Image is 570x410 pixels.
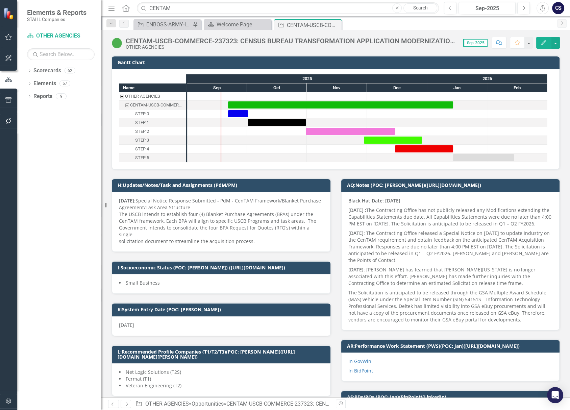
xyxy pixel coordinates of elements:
a: OTHER AGENCIES [145,401,189,407]
strong: [DATE] [348,266,364,273]
div: Task: Start date: 2025-09-21 End date: 2025-10-01 [119,110,186,118]
span: [DATE] [119,322,134,328]
span: Elements & Reports [27,8,86,17]
p: : [PERSON_NAME] has learned that [PERSON_NAME][US_STATE] is no longer associated with this effort... [348,265,553,288]
div: Task: OTHER AGENCIES Start date: 2025-09-21 End date: 2025-09-22 [119,92,186,101]
div: Name [119,83,186,92]
div: STEP 0 [135,110,149,118]
div: Task: Start date: 2026-01-14 End date: 2026-02-13 [453,154,514,161]
a: Welcome Page [205,20,270,29]
span: Small Business [126,280,160,286]
div: OTHER AGENCIES [126,45,456,50]
div: CENTAM-USCB-COMMERCE-237323: CENSUS BUREAU TRANSFORMATION APPLICATION MODERNIZATION (CENTAM) SEPT... [287,21,340,29]
div: STEP 2 [135,127,149,136]
div: Task: Start date: 2025-09-21 End date: 2025-10-01 [228,110,248,117]
div: CENTAM-USCB-COMMERCE-237323: CENSUS BUREAU TRANSFORMATION APPLICATION MODERNIZATION (CENTAM) SEPT... [130,101,184,110]
h3: L:Recommended Profile Companies (T1/T2/T3)(POC: [PERSON_NAME])([URL][DOMAIN_NAME][PERSON_NAME]) [118,349,327,360]
input: Search ClearPoint... [137,2,439,14]
a: Opportunities [192,401,224,407]
div: STEP 3 [119,136,186,145]
div: OTHER AGENCIES [119,92,186,101]
div: STEP 1 [135,118,149,127]
div: CENTAM-USCB-COMMERCE-237323: CENSUS BUREAU TRANSFORMATION APPLICATION MODERNIZATION (CENTAM) SEPT... [226,401,542,407]
a: Elements [33,80,56,88]
span: Sep-2025 [463,39,488,47]
div: CENTAM-USCB-COMMERCE-237323: CENSUS BUREAU TRANSFORMATION APPLICATION MODERNIZATION (CENTAM) SEPT... [119,101,186,110]
span: Veteran Engineering (T2) [126,382,181,389]
div: Nov [307,83,367,92]
div: Welcome Page [217,20,270,29]
div: STEP 2 [119,127,186,136]
strong: [DATE] [348,230,364,236]
h3: I:Socioeconomic Status (POC: [PERSON_NAME]) ([URL][DOMAIN_NAME]) [118,265,327,270]
h3: AQ:Notes (POC: [PERSON_NAME])([URL][DOMAIN_NAME]) [347,183,556,188]
div: 57 [59,81,70,87]
div: 2026 [427,74,547,83]
a: Search [403,3,437,13]
div: 62 [65,68,75,74]
div: CENTAM-USCB-COMMERCE-237323: CENSUS BUREAU TRANSFORMATION APPLICATION MODERNIZATION (CENTAM) SEPT... [126,37,456,45]
div: Oct [247,83,307,92]
a: In GovWin [348,358,371,364]
a: ENBOSS-ARMY-ITES3 SB-221122 (Army National Guard ENBOSS Support Service Sustainment, Enhancement,... [135,20,191,29]
div: Task: Start date: 2025-11-29 End date: 2025-12-29 [119,136,186,145]
h3: AS:PDs/PQs (POC: Jan)(PinPoint)(LinkedIn) [347,394,556,400]
h3: AR:Performance Work Statement (PWS)(POC: Jan)([URL][DOMAIN_NAME]) [347,343,556,348]
h3: K:System Entry Date (POC: [PERSON_NAME]) [118,307,327,312]
p: The Contracting Office has not publicly released any Modifications extending the Capabilities Sta... [348,206,553,228]
div: Jan [427,83,487,92]
div: Task: Start date: 2025-10-31 End date: 2025-12-15 [306,128,395,135]
small: STAHL Companies [27,17,86,22]
div: Sep-2025 [461,4,513,13]
div: Task: Start date: 2025-12-15 End date: 2026-01-14 [395,145,453,152]
div: Task: Start date: 2025-10-01 End date: 2025-10-31 [248,119,306,126]
div: Task: Start date: 2025-11-29 End date: 2025-12-29 [364,137,422,144]
div: STEP 4 [119,145,186,153]
strong: [DATE]: [119,197,135,204]
div: Dec [367,83,427,92]
p: The Solicitation is anticipated to be released through the GSA Multiple Award Schedule (MAS) vehi... [348,288,553,323]
img: Active [111,38,122,48]
div: STEP 1 [119,118,186,127]
div: STEP 5 [135,153,149,162]
input: Search Below... [27,48,95,60]
button: CS [552,2,564,14]
div: STEP 5 [119,153,186,162]
div: ENBOSS-ARMY-ITES3 SB-221122 (Army National Guard ENBOSS Support Service Sustainment, Enhancement,... [146,20,191,29]
h3: H:Updates/Notes/Task and Assignments (PdM/PM) [118,183,327,188]
div: OTHER AGENCIES [125,92,160,101]
h3: Gantt Chart [118,60,556,65]
span: Fermat (T1) [126,376,151,382]
strong: Black Hat Date: [DATE] [348,197,400,204]
div: Task: Start date: 2025-09-21 End date: 2026-01-14 [228,101,453,108]
span: Net Logic Solutions (T2S) [126,369,181,375]
div: STEP 0 [119,110,186,118]
div: Feb [487,83,547,92]
a: In BidPoint [348,367,373,374]
a: Scorecards [33,67,61,75]
div: Sep [187,83,247,92]
div: Open Intercom Messenger [547,387,563,403]
div: Task: Start date: 2025-10-01 End date: 2025-10-31 [119,118,186,127]
p: : The Contracting Office released a Special Notice on [DATE] to update industry on the CenTAM req... [348,228,553,265]
div: Task: Start date: 2025-10-31 End date: 2025-12-15 [119,127,186,136]
a: OTHER AGENCIES [27,32,95,40]
strong: [DATE] : [348,207,366,213]
button: Sep-2025 [459,2,516,14]
div: » » [135,400,330,408]
img: ClearPoint Strategy [3,8,15,20]
div: Task: Start date: 2025-09-21 End date: 2026-01-14 [119,101,186,110]
div: Task: Start date: 2026-01-14 End date: 2026-02-13 [119,153,186,162]
div: 9 [56,93,67,99]
div: Task: Start date: 2025-12-15 End date: 2026-01-14 [119,145,186,153]
div: STEP 4 [135,145,149,153]
a: Reports [33,93,52,100]
div: STEP 3 [135,136,149,145]
div: 2025 [187,74,427,83]
p: Special Notice Response Submitted - PdM - CenTAM Framework/Blanket Purchase Agreement/Task Area S... [119,197,323,245]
